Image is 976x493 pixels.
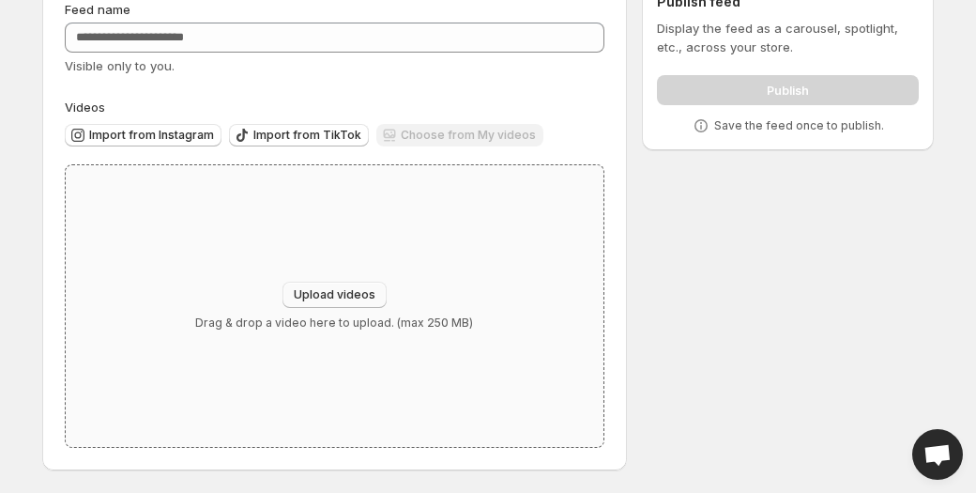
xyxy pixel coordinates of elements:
div: Open chat [912,429,963,480]
button: Upload videos [282,282,387,308]
span: Videos [65,100,105,115]
span: Import from Instagram [89,128,214,143]
span: Feed name [65,2,130,17]
span: Visible only to you. [65,58,175,73]
span: Upload videos [294,287,375,302]
p: Display the feed as a carousel, spotlight, etc., across your store. [657,19,919,56]
button: Import from Instagram [65,124,221,146]
p: Save the feed once to publish. [714,118,884,133]
button: Import from TikTok [229,124,369,146]
span: Import from TikTok [253,128,361,143]
p: Drag & drop a video here to upload. (max 250 MB) [195,316,473,331]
